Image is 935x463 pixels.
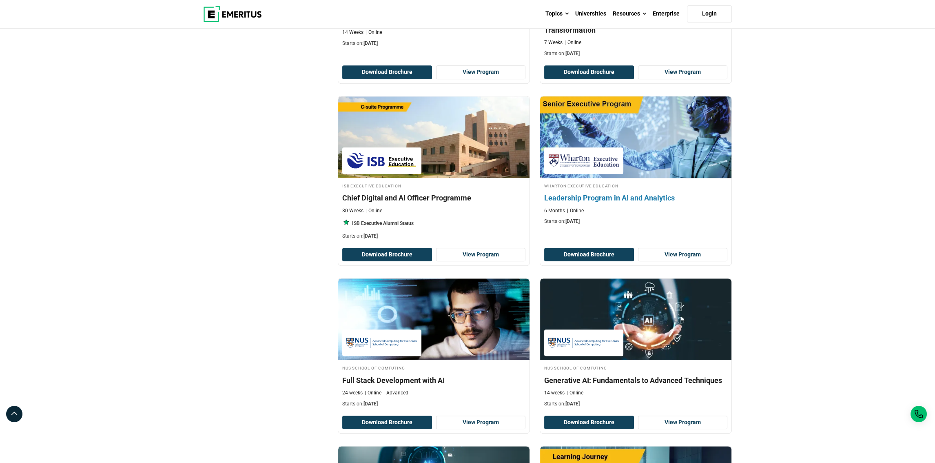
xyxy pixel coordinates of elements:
h4: ISB Executive Education [342,182,525,189]
button: Download Brochure [544,248,634,262]
p: ISB Executive Alumni Status [352,220,414,227]
button: Download Brochure [342,416,432,430]
a: View Program [436,416,526,430]
span: [DATE] [565,51,580,56]
a: View Program [638,248,728,262]
img: Chief Digital and AI Officer Programme | Online Digital Marketing Course [338,96,530,178]
h4: NUS School of Computing [342,364,525,371]
img: Wharton Executive Education [548,151,619,170]
p: 14 weeks [544,390,565,396]
p: Online [567,390,583,396]
h4: Wharton Executive Education [544,182,727,189]
p: Advanced [383,390,408,396]
img: Full Stack Development with AI | Online Coding Course [338,278,530,360]
h4: Full Stack Development with AI [342,375,525,385]
span: [DATE] [363,401,378,407]
p: 6 Months [544,207,565,214]
a: Digital Marketing Course by ISB Executive Education - September 27, 2025 ISB Executive Education ... [338,96,530,244]
p: Starts on: [342,233,525,240]
p: Online [366,29,382,36]
p: 30 Weeks [342,207,363,214]
button: Download Brochure [342,65,432,79]
p: 7 Weeks [544,39,563,46]
h4: Generative AI: Fundamentals to Advanced Techniques [544,375,727,385]
p: Starts on: [544,401,727,407]
p: Starts on: [544,50,727,57]
h4: Leadership Program in AI and Analytics [544,193,727,203]
button: Download Brochure [342,248,432,262]
p: Starts on: [342,40,525,47]
span: [DATE] [363,40,378,46]
p: Online [366,207,382,214]
a: View Program [638,65,728,79]
a: View Program [436,248,526,262]
p: 24 weeks [342,390,363,396]
a: View Program [436,65,526,79]
span: [DATE] [565,401,580,407]
p: Online [567,207,584,214]
a: View Program [638,416,728,430]
p: Online [365,390,381,396]
p: Online [565,39,581,46]
p: Starts on: [342,401,525,407]
p: Starts on: [544,218,727,225]
button: Download Brochure [544,65,634,79]
button: Download Brochure [544,416,634,430]
span: [DATE] [363,233,378,239]
p: 14 Weeks [342,29,363,36]
img: NUS School of Computing [346,334,417,352]
span: [DATE] [565,218,580,224]
a: Technology Course by NUS School of Computing - September 30, 2025 NUS School of Computing NUS Sch... [540,278,731,412]
img: Leadership Program in AI and Analytics | Online AI and Machine Learning Course [531,92,741,182]
img: ISB Executive Education [346,151,417,170]
a: AI and Machine Learning Course by Wharton Executive Education - September 25, 2025 Wharton Execut... [540,96,731,229]
a: Coding Course by NUS School of Computing - September 30, 2025 NUS School of Computing NUS School ... [338,278,530,412]
h4: Chief Digital and AI Officer Programme [342,193,525,203]
h4: NUS School of Computing [544,364,727,371]
a: Login [687,5,732,22]
img: NUS School of Computing [548,334,619,352]
img: Generative AI: Fundamentals to Advanced Techniques | Online Technology Course [540,278,731,360]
